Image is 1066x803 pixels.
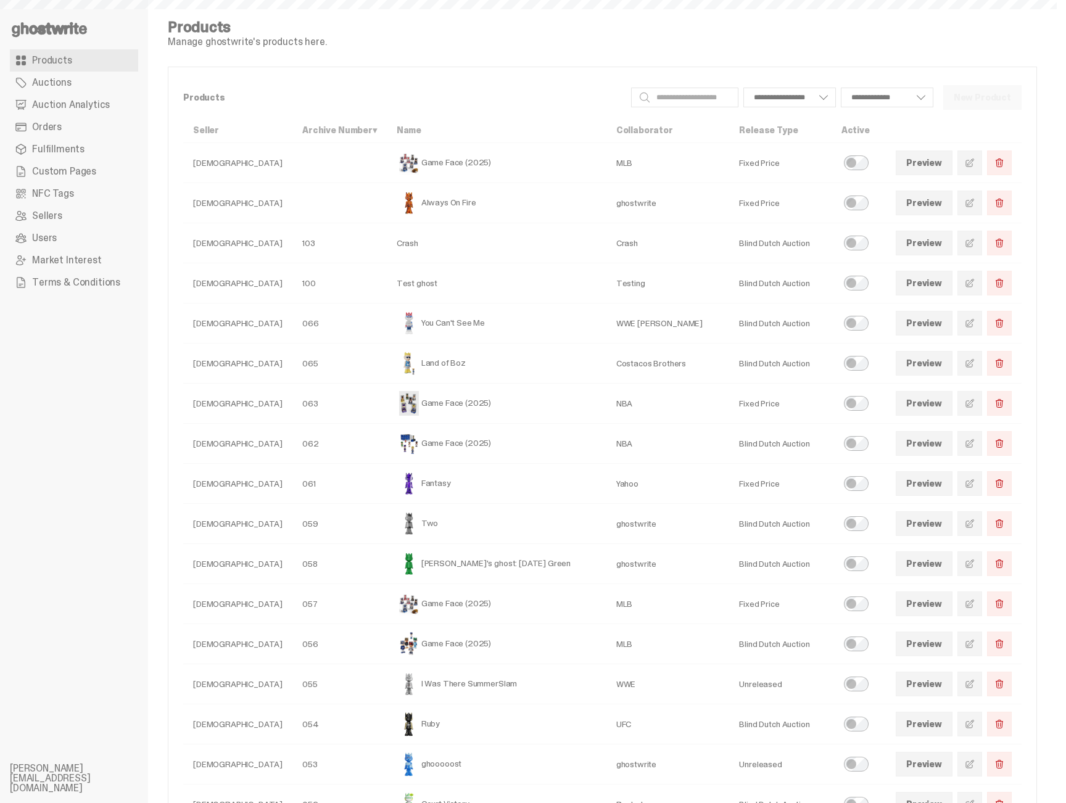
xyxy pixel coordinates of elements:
td: Unreleased [729,664,831,704]
td: Game Face (2025) [387,424,606,464]
td: Blind Dutch Auction [729,263,831,303]
img: Two [397,511,421,536]
td: [DEMOGRAPHIC_DATA] [183,624,292,664]
td: [DEMOGRAPHIC_DATA] [183,544,292,584]
a: Orders [10,116,138,138]
button: Delete Product [987,591,1012,616]
td: Crash [387,223,606,263]
span: Custom Pages [32,167,96,176]
span: Orders [32,122,62,132]
td: MLB [606,624,730,664]
td: NBA [606,424,730,464]
button: Delete Product [987,351,1012,376]
a: Preview [896,150,952,175]
td: Fixed Price [729,584,831,624]
a: Preview [896,391,952,416]
td: 057 [292,584,387,624]
button: Delete Product [987,511,1012,536]
td: [DEMOGRAPHIC_DATA] [183,704,292,744]
td: Test ghost [387,263,606,303]
span: ▾ [373,125,377,136]
td: Blind Dutch Auction [729,624,831,664]
td: NBA [606,384,730,424]
a: Preview [896,712,952,736]
a: Preview [896,471,952,496]
a: Preview [896,191,952,215]
button: Delete Product [987,391,1012,416]
button: Delete Product [987,632,1012,656]
a: Preview [896,511,952,536]
td: Land of Boz [387,344,606,384]
th: Seller [183,118,292,143]
a: Fulfillments [10,138,138,160]
img: Game Face (2025) [397,632,421,656]
td: 061 [292,464,387,504]
td: [DEMOGRAPHIC_DATA] [183,504,292,544]
p: Manage ghostwrite's products here. [168,37,327,47]
a: Archive Number▾ [302,125,377,136]
td: [DEMOGRAPHIC_DATA] [183,584,292,624]
td: 062 [292,424,387,464]
td: Always On Fire [387,183,606,223]
button: Delete Product [987,231,1012,255]
span: Terms & Conditions [32,278,120,287]
button: Delete Product [987,271,1012,295]
button: Delete Product [987,191,1012,215]
span: NFC Tags [32,189,74,199]
td: 054 [292,704,387,744]
img: You Can't See Me [397,311,421,336]
td: 065 [292,344,387,384]
a: Auction Analytics [10,94,138,116]
th: Collaborator [606,118,730,143]
img: I Was There SummerSlam [397,672,421,696]
td: WWE [PERSON_NAME] [606,303,730,344]
td: 066 [292,303,387,344]
button: Delete Product [987,672,1012,696]
button: Delete Product [987,551,1012,576]
a: Preview [896,311,952,336]
td: [DEMOGRAPHIC_DATA] [183,744,292,784]
a: Preview [896,551,952,576]
img: Schrödinger's ghost: Sunday Green [397,551,421,576]
a: Preview [896,431,952,456]
td: 103 [292,223,387,263]
img: Game Face (2025) [397,150,421,175]
td: Blind Dutch Auction [729,223,831,263]
th: Release Type [729,118,831,143]
h4: Products [168,20,327,35]
td: [DEMOGRAPHIC_DATA] [183,263,292,303]
a: Auctions [10,72,138,94]
td: Game Face (2025) [387,143,606,183]
td: Crash [606,223,730,263]
button: Delete Product [987,752,1012,776]
button: Delete Product [987,431,1012,456]
a: NFC Tags [10,183,138,205]
a: Active [841,125,870,136]
a: Terms & Conditions [10,271,138,294]
td: Fantasy [387,464,606,504]
td: [DEMOGRAPHIC_DATA] [183,664,292,704]
td: MLB [606,143,730,183]
td: [PERSON_NAME]'s ghost: [DATE] Green [387,544,606,584]
td: 100 [292,263,387,303]
a: Preview [896,752,952,776]
td: Blind Dutch Auction [729,544,831,584]
th: Name [387,118,606,143]
span: Market Interest [32,255,102,265]
a: Preview [896,591,952,616]
img: ghooooost [397,752,421,776]
a: Products [10,49,138,72]
button: Delete Product [987,311,1012,336]
td: Testing [606,263,730,303]
td: Game Face (2025) [387,384,606,424]
td: I Was There SummerSlam [387,664,606,704]
span: Products [32,56,72,65]
span: Auction Analytics [32,100,110,110]
td: [DEMOGRAPHIC_DATA] [183,143,292,183]
a: Preview [896,271,952,295]
td: ghooooost [387,744,606,784]
td: [DEMOGRAPHIC_DATA] [183,464,292,504]
td: Ruby [387,704,606,744]
button: Delete Product [987,150,1012,175]
td: Two [387,504,606,544]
